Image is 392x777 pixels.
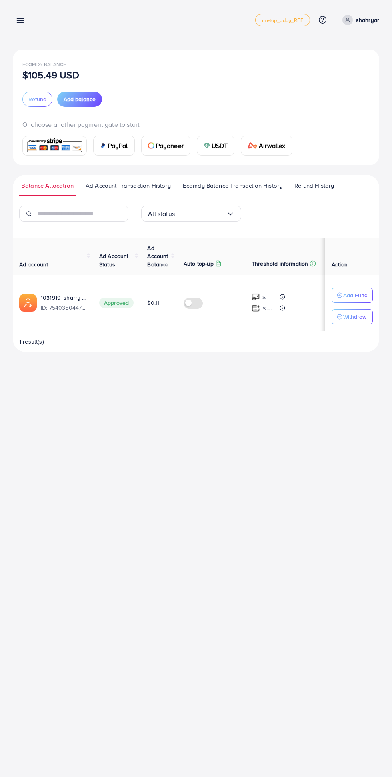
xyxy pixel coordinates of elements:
img: top-up amount [252,304,260,312]
span: Ad Account Balance [147,244,168,268]
button: Refund [22,92,52,107]
a: cardPayoneer [141,136,190,156]
span: Balance Allocation [21,181,74,190]
p: Add Fund [343,290,368,300]
div: Search for option [141,206,241,222]
span: Ad Account Transaction History [86,181,171,190]
span: ID: 7540350447681863698 [41,304,86,312]
p: shahryar [356,15,379,25]
span: All status [148,208,175,220]
span: Approved [99,298,134,308]
span: Refund History [294,181,334,190]
div: <span class='underline'>1031919_sharry mughal_1755624852344</span></br>7540350447681863698 [41,294,86,312]
img: card [204,142,210,149]
span: Action [332,260,348,268]
span: $0.11 [147,299,159,307]
span: Add balance [64,95,96,103]
p: Withdraw [343,312,366,322]
img: card [100,142,106,149]
p: $ --- [262,304,272,313]
button: Withdraw [332,309,373,324]
span: metap_oday_REF [262,18,303,23]
p: $ --- [262,292,272,302]
span: Payoneer [156,141,184,150]
span: Ad account [19,260,48,268]
a: 1031919_sharry mughal_1755624852344 [41,294,86,302]
button: Add Fund [332,288,373,303]
a: cardUSDT [197,136,235,156]
img: card [248,142,257,149]
img: card [25,137,84,154]
span: Ecomdy Balance [22,61,66,68]
a: card [22,136,87,156]
button: Add balance [57,92,102,107]
span: 1 result(s) [19,338,44,346]
a: shahryar [339,15,379,25]
span: Ecomdy Balance Transaction History [183,181,282,190]
img: top-up amount [252,293,260,301]
p: Or choose another payment gate to start [22,120,370,129]
input: Search for option [175,208,226,220]
span: Airwallex [259,141,285,150]
a: cardPayPal [93,136,135,156]
img: ic-ads-acc.e4c84228.svg [19,294,37,312]
p: Auto top-up [184,259,214,268]
a: metap_oday_REF [255,14,310,26]
p: Threshold information [252,259,308,268]
a: cardAirwallex [241,136,292,156]
span: Refund [28,95,46,103]
span: Ad Account Status [99,252,129,268]
p: $105.49 USD [22,70,79,80]
img: card [148,142,154,149]
span: USDT [212,141,228,150]
span: PayPal [108,141,128,150]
